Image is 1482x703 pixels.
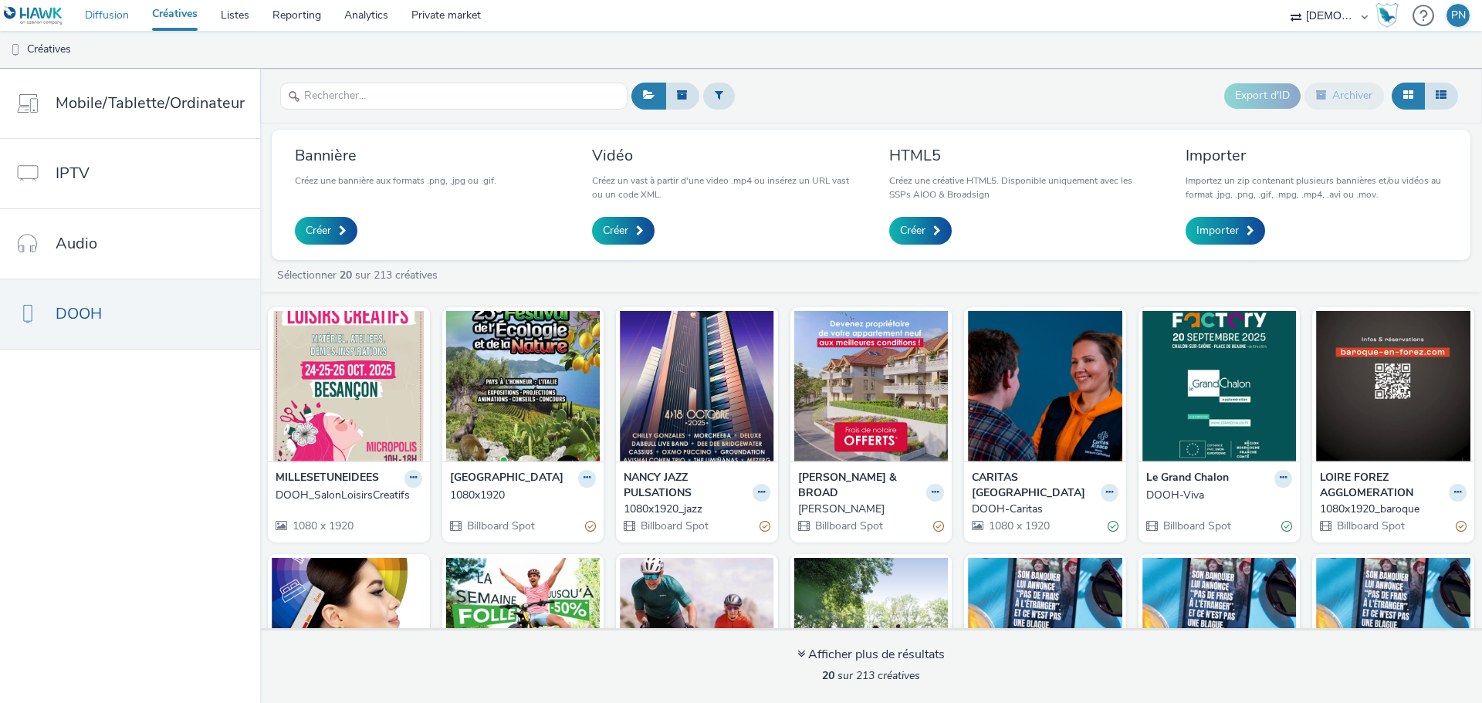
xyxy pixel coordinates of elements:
[1320,502,1460,517] div: 1080x1920_baroque
[8,42,23,58] img: dooh
[276,488,416,503] div: DOOH_SalonLoisirsCreatifs
[1456,519,1467,535] div: Partiellement valide
[1320,470,1445,502] strong: LOIRE FOREZ AGGLOMERATION
[972,470,1097,502] strong: CARITAS [GEOGRAPHIC_DATA]
[889,145,1151,166] h3: HTML5
[1320,502,1467,517] a: 1080x1920_baroque
[592,145,854,166] h3: Vidéo
[822,668,920,683] span: sur 213 créatives
[4,6,63,25] img: undefined Logo
[1196,223,1239,238] span: Importer
[1186,145,1447,166] h3: Importer
[592,174,854,201] p: Créez un vast à partir d'une video .mp4 ou insérez un URL vast ou un code XML.
[794,311,949,461] img: DOOH-Kaufman visual
[624,502,770,517] a: 1080x1920_jazz
[1146,488,1293,503] a: DOOH-Viva
[968,311,1122,461] img: DOOH-Caritas visual
[295,217,357,245] a: Créer
[1186,174,1447,201] p: Importez un zip contenant plusieurs bannières et/ou vidéos au format .jpg, .png, .gif, .mpg, .mp4...
[760,519,770,535] div: Partiellement valide
[276,488,422,503] a: DOOH_SalonLoisirsCreatifs
[1162,519,1231,533] span: Billboard Spot
[1375,3,1399,28] img: Hawk Academy
[972,502,1112,517] div: DOOH-Caritas
[56,232,97,255] span: Audio
[1335,519,1405,533] span: Billboard Spot
[1304,83,1384,109] button: Archiver
[933,519,944,535] div: Partiellement valide
[585,519,596,535] div: Partiellement valide
[1392,83,1425,109] button: Grille
[272,311,426,461] img: DOOH_SalonLoisirsCreatifs visual
[1424,83,1458,109] button: Liste
[1186,217,1265,245] a: Importer
[624,470,749,502] strong: NANCY JAZZ PULSATIONS
[291,519,354,533] span: 1080 x 1920
[1146,470,1229,488] strong: Le Grand Chalon
[620,311,774,461] img: 1080x1920_jazz visual
[822,668,834,683] strong: 20
[972,502,1118,517] a: DOOH-Caritas
[1142,311,1297,461] img: DOOH-Viva visual
[450,488,590,503] div: 1080x1920
[1375,3,1405,28] a: Hawk Academy
[280,83,628,110] input: Rechercher...
[798,470,923,502] strong: [PERSON_NAME] & BROAD
[1281,519,1292,535] div: Valide
[56,92,245,114] span: Mobile/Tablette/Ordinateur
[1451,4,1466,27] div: PN
[465,519,535,533] span: Billboard Spot
[56,302,102,325] span: DOOH
[639,519,709,533] span: Billboard Spot
[603,223,628,238] span: Créer
[306,223,331,238] span: Créer
[276,470,379,488] strong: MILLESETUNEIDEES
[987,519,1050,533] span: 1080 x 1920
[276,268,444,282] a: Sélectionner sur 213 créatives
[56,162,90,184] span: IPTV
[797,646,945,664] div: Afficher plus de résultats
[889,174,1151,201] p: Créez une créative HTML5. Disponible uniquement avec les SSPs AIOO & Broadsign
[450,488,597,503] a: 1080x1920
[446,311,601,461] img: 1080x1920 visual
[450,470,563,488] strong: [GEOGRAPHIC_DATA]
[798,502,939,517] div: [PERSON_NAME]
[900,223,925,238] span: Créer
[1316,311,1470,461] img: 1080x1920_baroque visual
[592,217,655,245] a: Créer
[1108,519,1118,535] div: Valide
[814,519,883,533] span: Billboard Spot
[889,217,952,245] a: Créer
[1146,488,1287,503] div: DOOH-Viva
[295,145,496,166] h3: Bannière
[798,502,945,517] a: [PERSON_NAME]
[340,268,352,282] strong: 20
[1224,83,1301,108] button: Export d'ID
[624,502,764,517] div: 1080x1920_jazz
[295,174,496,188] p: Créez une bannière aux formats .png, .jpg ou .gif.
